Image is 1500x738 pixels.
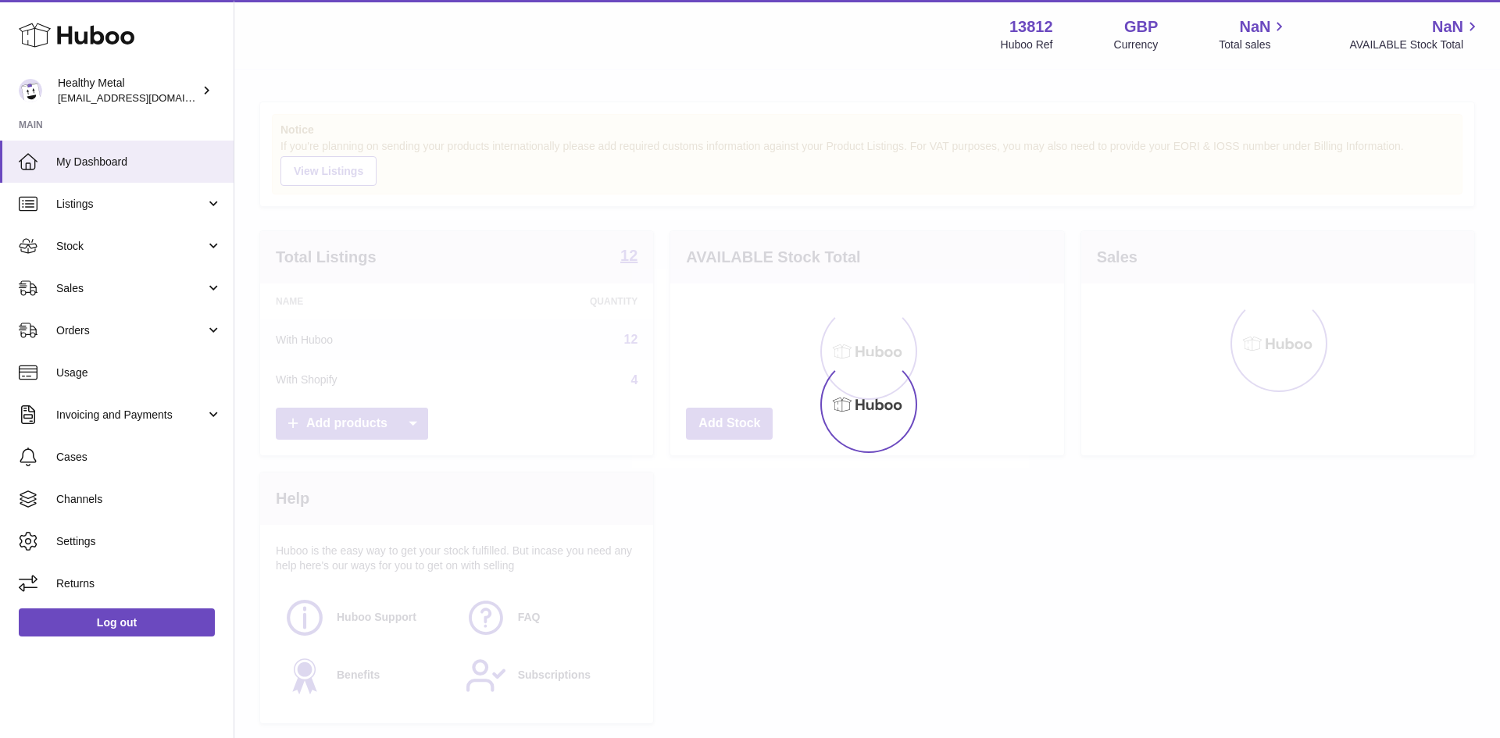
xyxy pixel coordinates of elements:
a: NaN Total sales [1219,16,1288,52]
div: Currency [1114,37,1159,52]
span: Total sales [1219,37,1288,52]
span: My Dashboard [56,155,222,169]
span: Channels [56,492,222,507]
span: Returns [56,576,222,591]
strong: GBP [1124,16,1158,37]
span: Stock [56,239,205,254]
span: NaN [1432,16,1463,37]
strong: 13812 [1009,16,1053,37]
a: Log out [19,608,215,636]
span: Sales [56,281,205,296]
div: Healthy Metal [58,76,198,105]
span: NaN [1239,16,1270,37]
span: Settings [56,534,222,549]
img: internalAdmin-13812@internal.huboo.com [19,79,42,102]
span: AVAILABLE Stock Total [1349,37,1481,52]
span: Invoicing and Payments [56,408,205,422]
a: NaN AVAILABLE Stock Total [1349,16,1481,52]
span: Usage [56,365,222,380]
span: Listings [56,197,205,212]
span: Cases [56,450,222,465]
span: Orders [56,323,205,338]
div: Huboo Ref [1001,37,1053,52]
span: [EMAIL_ADDRESS][DOMAIN_NAME] [58,91,230,104]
